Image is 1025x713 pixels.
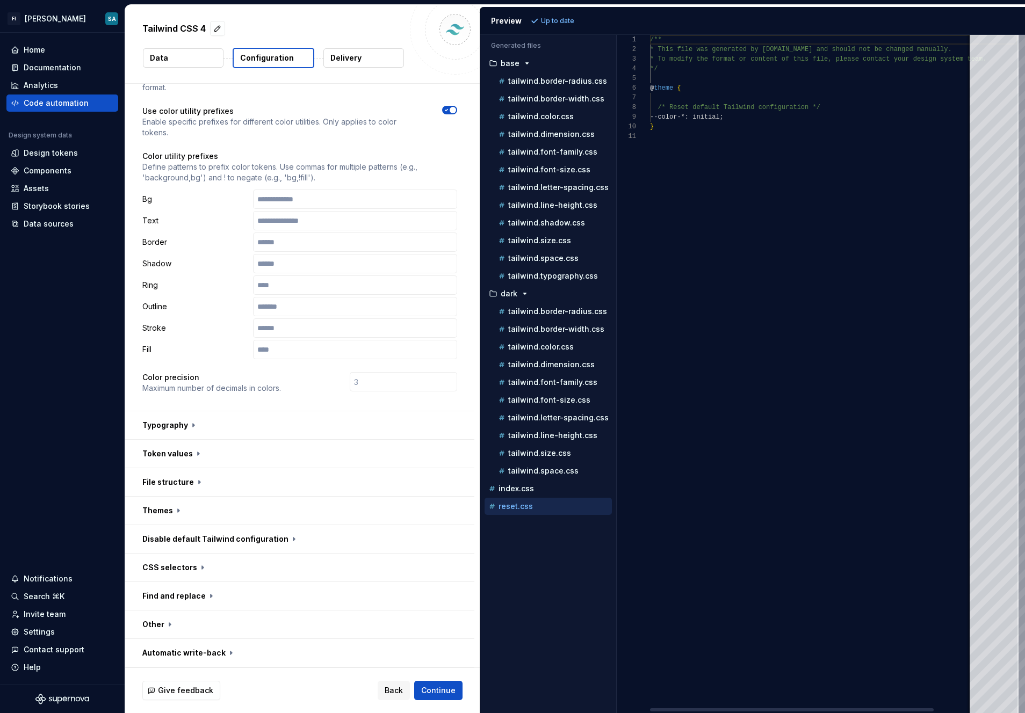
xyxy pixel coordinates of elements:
[485,57,612,69] button: base
[6,215,118,232] a: Data sources
[489,146,612,158] button: tailwind.font-family.css
[617,132,636,141] div: 11
[6,641,118,658] button: Contact support
[617,103,636,112] div: 8
[142,194,249,205] p: Bg
[508,94,604,103] p: tailwind.border-width.css
[489,394,612,406] button: tailwind.font-size.css
[6,144,118,162] a: Design tokens
[489,359,612,370] button: tailwind.dimension.css
[508,307,607,316] p: tailwind.border-radius.css
[142,344,249,355] p: Fill
[24,201,90,212] div: Storybook stories
[489,199,612,211] button: tailwind.line-height.css
[508,325,604,333] p: tailwind.border-width.css
[150,53,168,63] p: Data
[6,180,118,197] a: Assets
[617,122,636,132] div: 10
[6,162,118,179] a: Components
[658,104,820,111] span: /* Reset default Tailwind configuration */
[489,217,612,229] button: tailwind.shadow.css
[677,84,681,92] span: {
[414,681,463,700] button: Continue
[142,372,281,383] p: Color precision
[617,64,636,74] div: 4
[508,360,595,369] p: tailwind.dimension.css
[508,343,574,351] p: tailwind.color.css
[385,685,403,696] span: Back
[508,449,571,457] p: tailwind.size.css
[489,93,612,105] button: tailwind.border-width.css
[508,396,590,404] p: tailwind.font-size.css
[25,13,86,24] div: [PERSON_NAME]
[142,301,249,312] p: Outline
[541,17,574,25] p: Up to date
[508,219,585,227] p: tailwind.shadow.css
[839,55,986,63] span: lease contact your design system team.
[617,45,636,54] div: 2
[24,627,55,637] div: Settings
[508,467,579,475] p: tailwind.space.css
[378,681,410,700] button: Back
[35,694,89,704] svg: Supernova Logo
[142,106,423,117] p: Use color utility prefixes
[6,59,118,76] a: Documentation
[508,378,597,387] p: tailwind.font-family.css
[24,183,49,194] div: Assets
[142,280,249,290] p: Ring
[617,83,636,93] div: 6
[654,84,673,92] span: theme
[142,22,206,35] p: Tailwind CSS 4
[489,447,612,459] button: tailwind.size.css
[489,75,612,87] button: tailwind.border-radius.css
[508,201,597,209] p: tailwind.line-height.css
[501,289,517,298] p: dark
[508,236,571,245] p: tailwind.size.css
[143,48,223,68] button: Data
[485,288,612,300] button: dark
[2,7,122,30] button: FI[PERSON_NAME]SA
[489,341,612,353] button: tailwind.color.css
[499,484,534,493] p: index.css
[491,16,522,26] div: Preview
[489,430,612,441] button: tailwind.line-height.css
[489,323,612,335] button: tailwind.border-width.css
[650,123,654,130] span: }
[6,198,118,215] a: Storybook stories
[142,215,249,226] p: Text
[142,151,457,162] p: Color utility prefixes
[24,662,41,673] div: Help
[24,644,84,655] div: Contact support
[843,46,952,53] span: uld not be changed manually.
[142,323,249,333] p: Stroke
[489,128,612,140] button: tailwind.dimension.css
[499,502,533,511] p: reset.css
[650,113,724,121] span: --color-*: initial;
[491,41,605,50] p: Generated files
[617,74,636,83] div: 5
[142,237,249,248] p: Border
[508,112,574,121] p: tailwind.color.css
[489,412,612,424] button: tailwind.letter-spacing.css
[158,685,213,696] span: Give feedback
[6,606,118,623] a: Invite team
[24,591,64,602] div: Search ⌘K
[489,164,612,176] button: tailwind.font-size.css
[24,165,71,176] div: Components
[508,183,609,192] p: tailwind.letter-spacing.css
[508,413,609,422] p: tailwind.letter-spacing.css
[6,570,118,587] button: Notifications
[508,272,598,280] p: tailwind.typography.css
[508,431,597,440] p: tailwind.line-height.css
[24,219,74,229] div: Data sources
[508,254,579,263] p: tailwind.space.css
[108,14,116,23] div: SA
[617,93,636,103] div: 7
[350,372,457,391] input: 3
[508,165,590,174] p: tailwind.font-size.css
[142,681,220,700] button: Give feedback
[650,46,843,53] span: * This file was generated by [DOMAIN_NAME] and sho
[501,59,519,68] p: base
[508,77,607,85] p: tailwind.border-radius.css
[24,148,78,158] div: Design tokens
